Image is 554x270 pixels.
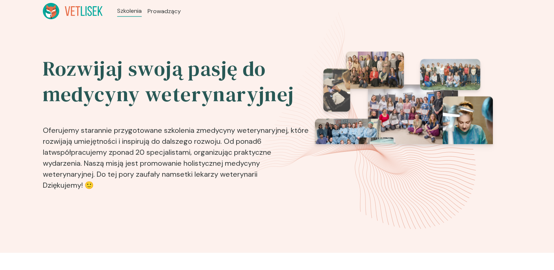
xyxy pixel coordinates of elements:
[200,125,287,135] b: medycyny weterynaryjnej
[176,169,257,179] b: setki lekarzy weterynarii
[315,52,493,196] img: eventsPhotosRoll2.png
[148,7,181,16] a: Prowadzący
[112,147,190,157] b: ponad 20 specjalistami
[43,113,310,194] p: Oferujemy starannie przygotowane szkolenia z , które rozwijają umiejętności i inspirują do dalsze...
[43,56,310,107] h2: Rozwijaj swoją pasję do medycyny weterynaryjnej
[117,7,142,15] a: Szkolenia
